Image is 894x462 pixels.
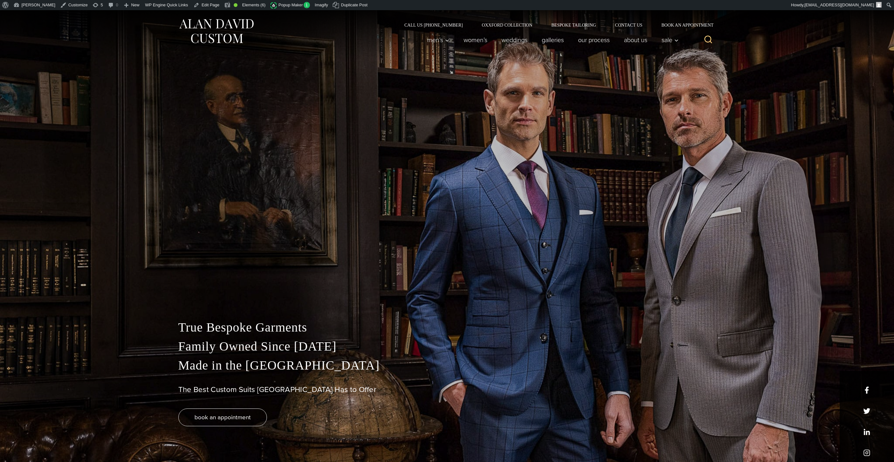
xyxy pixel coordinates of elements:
a: weddings [494,34,534,46]
a: Galleries [534,34,571,46]
a: Our Process [571,34,617,46]
span: Men’s [427,37,449,43]
a: instagram [863,449,870,456]
a: About Us [617,34,654,46]
nav: Primary Navigation [420,34,682,46]
span: Sale [662,37,679,43]
img: Alan David Custom [178,17,254,45]
span: [EMAIL_ADDRESS][DOMAIN_NAME] [805,3,874,7]
button: View Search Form [701,32,716,47]
a: Oxxford Collection [472,23,542,27]
h1: The Best Custom Suits [GEOGRAPHIC_DATA] Has to Offer [178,385,716,394]
span: book an appointment [194,413,251,422]
span: 1 [304,2,310,8]
a: Women’s [456,34,494,46]
a: book an appointment [178,408,267,426]
a: Bespoke Tailoring [542,23,605,27]
a: Call Us [PHONE_NUMBER] [395,23,472,27]
a: x/twitter [863,408,870,415]
a: Book an Appointment [652,23,716,27]
a: linkedin [863,428,870,435]
nav: Secondary Navigation [395,23,716,27]
div: Good [234,3,237,7]
a: facebook [863,387,870,394]
a: Contact Us [606,23,652,27]
p: True Bespoke Garments Family Owned Since [DATE] Made in the [GEOGRAPHIC_DATA] [178,318,716,375]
